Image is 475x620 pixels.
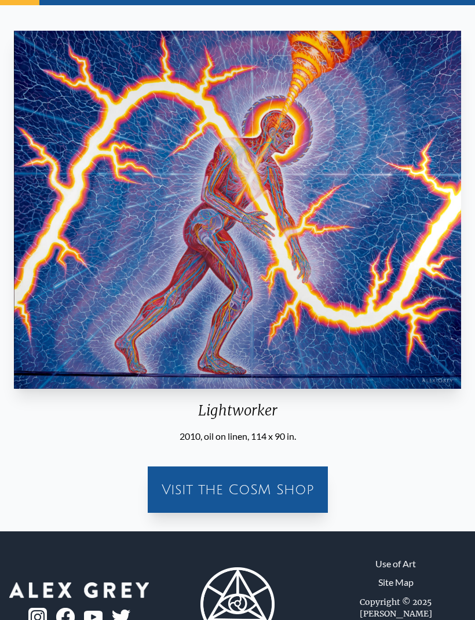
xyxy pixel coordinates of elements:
[9,429,466,443] div: 2010, oil on linen, 114 x 90 in.
[14,31,461,389] img: Lightworker-2010-Alex-Grey-watermarked.jpg
[378,575,414,589] a: Site Map
[331,596,461,619] div: Copyright © 2025 [PERSON_NAME]
[9,402,466,429] div: Lightworker
[375,557,416,571] a: Use of Art
[152,471,323,508] a: Visit the CoSM Shop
